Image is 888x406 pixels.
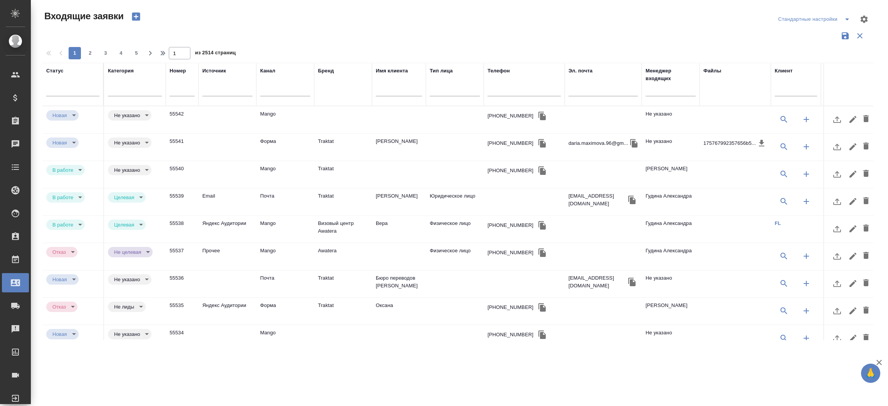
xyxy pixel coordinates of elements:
[859,274,873,293] button: Удалить
[846,110,859,129] button: Редактировать
[166,216,198,243] td: 55538
[46,220,85,230] div: Новая
[628,138,640,149] button: Скопировать
[50,249,68,255] button: Отказ
[166,188,198,215] td: 55539
[108,67,134,75] div: Категория
[46,192,85,203] div: Новая
[46,329,79,339] div: Новая
[568,274,626,290] p: [EMAIL_ADDRESS][DOMAIN_NAME]
[488,304,533,311] div: [PHONE_NUMBER]
[46,302,77,312] div: Новая
[838,29,853,43] button: Сохранить фильтры
[372,270,426,297] td: Бюро переводов [PERSON_NAME]
[846,274,859,293] button: Редактировать
[112,221,136,228] button: Целевая
[488,221,533,229] div: [PHONE_NUMBER]
[46,274,79,285] div: Новая
[260,67,275,75] div: Канал
[846,220,859,238] button: Редактировать
[861,364,880,383] button: 🙏
[797,247,816,265] button: Создать клиента
[376,67,408,75] div: Имя клиента
[130,49,143,57] span: 5
[198,298,256,325] td: Яндекс Аудитории
[50,112,69,119] button: Новая
[256,325,314,352] td: Mango
[256,134,314,161] td: Форма
[775,67,792,75] div: Клиент
[828,329,846,347] button: Загрузить файл
[50,221,76,228] button: В работе
[108,192,146,203] div: Новая
[846,329,859,347] button: Редактировать
[828,247,846,265] button: Загрузить файл
[318,67,334,75] div: Бренд
[797,274,816,293] button: Создать клиента
[846,165,859,183] button: Редактировать
[488,249,533,257] div: [PHONE_NUMBER]
[112,112,142,119] button: Не указано
[108,110,151,121] div: Новая
[828,138,846,156] button: Загрузить файл
[314,216,372,243] td: Визовый центр Awatera
[846,247,859,265] button: Редактировать
[646,67,696,82] div: Менеджер входящих
[536,138,548,149] button: Скопировать
[372,188,426,215] td: [PERSON_NAME]
[314,134,372,161] td: Traktat
[775,165,793,183] button: Выбрать клиента
[828,302,846,320] button: Загрузить файл
[859,110,873,129] button: Удалить
[314,298,372,325] td: Traktat
[50,139,69,146] button: Новая
[256,270,314,297] td: Почта
[828,165,846,183] button: Загрузить файл
[642,161,700,188] td: [PERSON_NAME]
[112,304,136,310] button: Не лиды
[130,47,143,59] button: 5
[846,138,859,156] button: Редактировать
[256,298,314,325] td: Форма
[115,47,127,59] button: 4
[859,329,873,347] button: Удалить
[536,247,548,258] button: Скопировать
[855,10,873,29] span: Настроить таблицу
[256,216,314,243] td: Mango
[314,161,372,188] td: Traktat
[488,167,533,174] div: [PHONE_NUMBER]
[568,139,628,147] p: daria.maximova.96@gm...
[775,274,793,293] button: Выбрать клиента
[46,110,79,121] div: Новая
[642,243,700,270] td: Гудина Александра
[859,192,873,211] button: Удалить
[166,298,198,325] td: 55535
[775,110,793,129] button: Выбрать клиента
[426,188,484,215] td: Юридическое лицо
[108,329,151,339] div: Новая
[314,270,372,297] td: Traktat
[488,331,533,339] div: [PHONE_NUMBER]
[46,138,79,148] div: Новая
[859,138,873,156] button: Удалить
[828,220,846,238] button: Загрузить файл
[84,47,96,59] button: 2
[797,138,816,156] button: Создать клиента
[195,48,236,59] span: из 2514 страниц
[50,167,76,173] button: В работе
[642,216,700,243] td: Гудина Александра
[46,247,77,257] div: Новая
[568,192,626,208] p: [EMAIL_ADDRESS][DOMAIN_NAME]
[828,274,846,293] button: Загрузить файл
[198,188,256,215] td: Email
[108,274,151,285] div: Новая
[372,298,426,325] td: Оксана
[642,298,700,325] td: [PERSON_NAME]
[170,67,186,75] div: Номер
[108,138,151,148] div: Новая
[166,325,198,352] td: 55534
[626,276,638,288] button: Скопировать
[426,243,484,270] td: Физическое лицо
[642,134,700,161] td: Не указано
[198,216,256,243] td: Яндекс Аудитории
